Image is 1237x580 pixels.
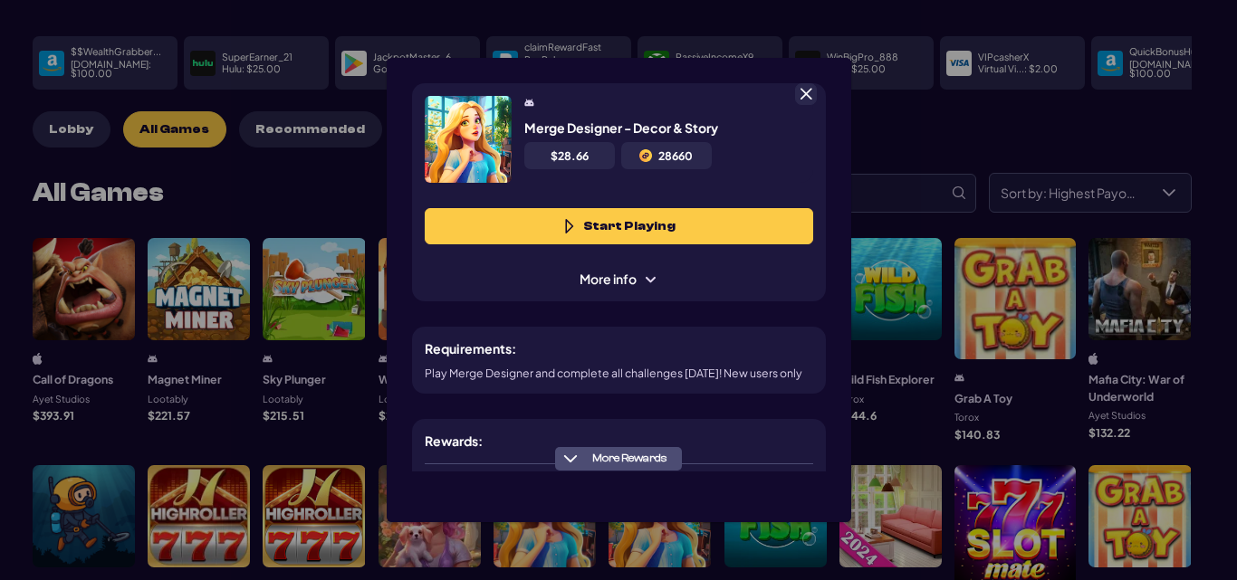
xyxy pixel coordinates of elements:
[425,432,483,451] h5: Rewards:
[524,119,718,136] h5: Merge Designer - Decor & Story
[555,447,682,471] button: More Rewards
[639,149,652,162] img: C2C icon
[425,208,813,244] button: Start Playing
[425,339,516,358] h5: Requirements:
[567,270,670,289] span: More info
[425,365,802,381] p: Play Merge Designer and complete all challenges [DATE]! New users only
[551,148,589,163] span: $ 28.66
[524,97,534,109] img: android
[585,452,674,465] span: More Rewards
[658,148,693,163] span: 28660
[425,96,512,183] img: Offer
